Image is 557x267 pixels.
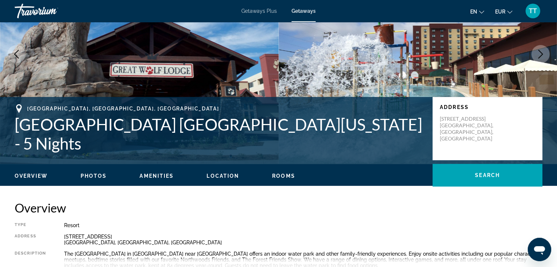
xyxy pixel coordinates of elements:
button: Rooms [272,173,295,179]
button: Previous image [7,45,26,63]
button: Change language [470,6,484,17]
h2: Overview [15,200,542,215]
iframe: Bouton de lancement de la fenêtre de messagerie [528,238,551,261]
div: Resort [64,222,542,228]
button: Change currency [495,6,512,17]
a: Getaways Plus [241,8,277,14]
p: Address [440,104,535,110]
button: Location [207,173,239,179]
div: Type [15,222,46,228]
span: TT [529,7,537,15]
button: Amenities [140,173,174,179]
p: [STREET_ADDRESS] [GEOGRAPHIC_DATA], [GEOGRAPHIC_DATA], [GEOGRAPHIC_DATA] [440,116,498,142]
span: en [470,9,477,15]
a: Travorium [15,1,88,20]
span: [GEOGRAPHIC_DATA], [GEOGRAPHIC_DATA], [GEOGRAPHIC_DATA] [27,106,219,112]
button: Search [432,164,542,187]
button: User Menu [523,3,542,19]
h1: [GEOGRAPHIC_DATA] [GEOGRAPHIC_DATA][US_STATE] - 5 Nights [15,115,425,153]
button: Photos [81,173,107,179]
button: Next image [531,45,550,63]
div: Address [15,234,46,245]
a: Getaways [292,8,316,14]
span: Search [475,172,500,178]
div: [STREET_ADDRESS] [GEOGRAPHIC_DATA], [GEOGRAPHIC_DATA], [GEOGRAPHIC_DATA] [64,234,542,245]
span: EUR [495,9,505,15]
button: Overview [15,173,48,179]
